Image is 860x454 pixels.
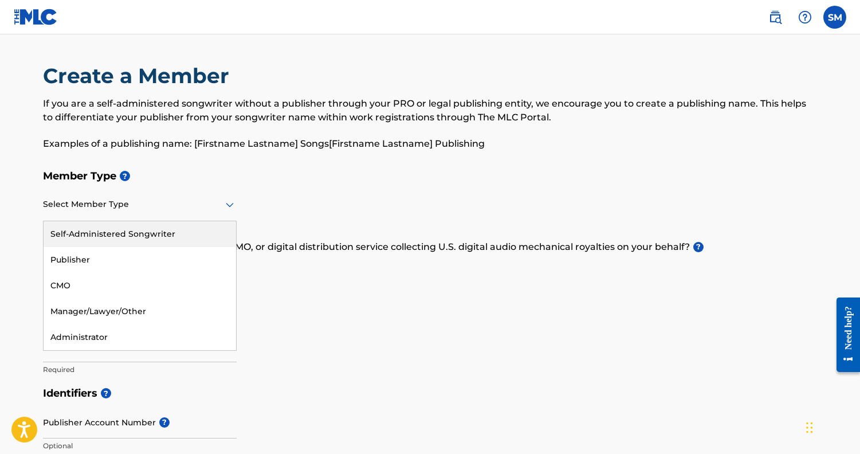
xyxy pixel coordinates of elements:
span: ? [159,417,170,428]
span: ? [693,242,704,252]
img: MLC Logo [14,9,58,25]
img: search [768,10,782,24]
img: help [798,10,812,24]
h5: Member Name [43,306,818,330]
div: Publisher [44,247,236,273]
a: Public Search [764,6,787,29]
div: User Menu [823,6,846,29]
div: Help [794,6,816,29]
iframe: Resource Center [828,287,860,382]
h2: Create a Member [43,63,235,89]
div: Self-Administered Songwriter [44,221,236,247]
div: Drag [806,410,813,445]
p: Optional [43,441,237,451]
div: CMO [44,273,236,299]
div: Manager/Lawyer/Other [44,299,236,324]
h5: Identifiers [43,381,818,406]
p: Required [43,365,237,375]
iframe: Chat Widget [803,399,860,454]
span: ? [120,171,130,181]
p: Examples of a publishing name: [Firstname Lastname] Songs[Firstname Lastname] Publishing [43,137,818,151]
p: If you are a self-administered songwriter without a publisher through your PRO or legal publishin... [43,97,818,124]
p: Do you have a publisher, administrator, CMO, or digital distribution service collecting U.S. digi... [43,240,818,254]
div: Administrator [44,324,236,350]
span: ? [101,388,111,398]
h5: Member Type [43,164,818,189]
